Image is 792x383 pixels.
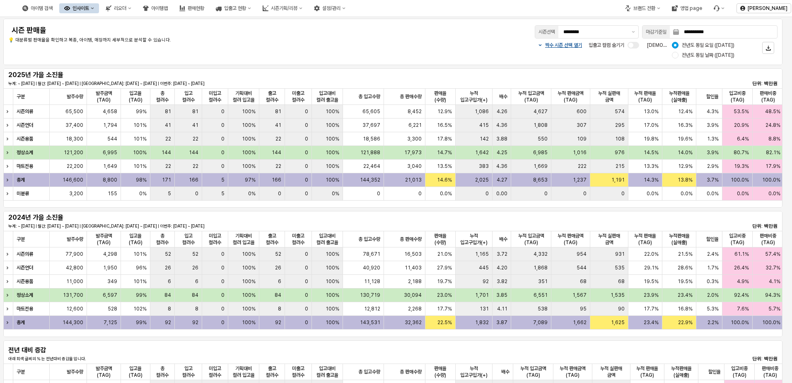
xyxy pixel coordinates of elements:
[221,108,225,115] span: 0
[305,122,308,128] span: 0
[288,365,308,378] span: 미출고 컬러수
[377,190,380,197] span: 0
[533,177,548,183] span: 8,653
[65,108,83,115] span: 65,500
[64,149,83,156] span: 121,200
[242,108,256,115] span: 100%
[17,236,25,242] span: 구분
[221,190,225,197] span: 5
[644,177,659,183] span: 14.3%
[644,163,659,170] span: 13.3%
[667,3,707,13] button: 영업 page
[224,5,246,11] div: 입출고 현황
[594,233,625,246] span: 누적 실판매 금액
[3,275,14,288] div: Expand row
[17,3,58,13] div: 아이템 검색
[758,365,782,378] span: 판매비중(TAG)
[66,136,83,142] span: 18,300
[178,90,199,103] span: 입고 컬러수
[475,108,489,115] span: 1,086
[497,177,507,183] span: 4.27
[533,149,548,156] span: 6,985
[633,5,655,11] div: 브랜드 전환
[621,190,625,197] span: 0
[305,108,308,115] span: 0
[678,122,693,128] span: 16.3%
[151,5,168,11] div: 아이템맵
[139,190,147,197] span: 0%
[400,236,422,242] span: 총 판매수량
[17,109,33,114] strong: 시즌의류
[178,365,199,378] span: 입고 컬러수
[611,177,625,183] span: 1,191
[17,368,25,375] span: 구분
[682,42,734,48] span: 전년도 동일 요일 ([DATE])
[578,163,587,170] span: 222
[404,149,422,156] span: 17,973
[332,190,339,197] span: 0%
[680,5,702,11] div: 영업 page
[408,122,422,128] span: 6,221
[577,108,587,115] span: 600
[67,93,83,100] span: 발주수량
[192,108,198,115] span: 81
[768,190,780,197] span: 0.0%
[360,177,380,183] span: 144,352
[59,3,99,13] button: 인사이트
[242,163,256,170] span: 100%
[706,93,719,100] span: 할인율
[305,190,308,197] span: 0
[358,93,380,100] span: 총 입고수량
[737,190,749,197] span: 0.0%
[8,80,521,87] p: 누계: ~ [DATE] | 월간: [DATE] ~ [DATE] | [GEOGRAPHIC_DATA]: [DATE] ~ [DATE] | 이번주: [DATE] ~ [DATE]
[17,163,33,169] strong: 마트전용
[577,122,587,128] span: 307
[517,365,550,378] span: 누적 입고금액(TAG)
[577,136,587,142] span: 109
[407,136,422,142] span: 3,300
[363,163,380,170] span: 22,464
[174,3,209,13] div: 판매현황
[726,90,749,103] span: 입고비중(TAG)
[188,5,204,11] div: 판매현황
[3,105,14,118] div: Expand row
[408,108,422,115] span: 8,452
[358,236,380,242] span: 총 입고수량
[272,149,281,156] span: 144
[514,90,548,103] span: 누적 입고금액(TAG)
[275,136,281,142] span: 22
[496,163,507,170] span: 4.36
[400,368,422,375] span: 총 판매수량
[232,90,256,103] span: 기획대비 컬러 입고율
[765,108,780,115] span: 48.5%
[615,136,625,142] span: 108
[168,190,171,197] span: 5
[263,365,281,378] span: 출고 컬러수
[133,149,147,156] span: 100%
[594,90,625,103] span: 누적 실판매 금액
[678,136,693,142] span: 19.6%
[707,122,719,128] span: 3.9%
[737,136,749,142] span: 6.4%
[12,26,326,34] h4: 시즌 판매율
[682,52,734,58] span: 전년도 동일 날짜 ([DATE])
[258,3,307,13] div: 시즌기획/리뷰
[632,233,659,246] span: 누적 판매율(TAG)
[756,90,780,103] span: 판매비중(TAG)
[288,90,308,103] span: 미출고 컬러수
[615,149,625,156] span: 976
[459,233,489,246] span: 누적 입고구입가(+)
[154,233,171,246] span: 총 컬러수
[211,3,256,13] div: 입출고 현황
[189,149,198,156] span: 144
[315,365,339,378] span: 입고대비 컬러 출고율
[634,365,661,378] span: 누적 판매율(TAG)
[3,119,14,132] div: Expand row
[615,108,625,115] span: 574
[124,233,147,246] span: 입고율(TAG)
[103,122,117,128] span: 1,794
[263,233,281,246] span: 출고 컬러수
[326,122,339,128] span: 100%
[72,5,89,11] div: 인사이트
[736,3,791,13] button: [PERSON_NAME]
